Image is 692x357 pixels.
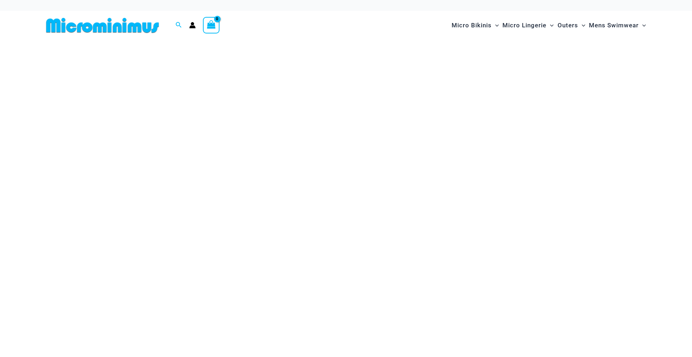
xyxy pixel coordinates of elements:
[203,17,219,33] a: View Shopping Cart, empty
[492,16,499,35] span: Menu Toggle
[578,16,585,35] span: Menu Toggle
[546,16,554,35] span: Menu Toggle
[176,21,182,30] a: Search icon link
[501,14,555,36] a: Micro LingerieMenu ToggleMenu Toggle
[449,13,649,37] nav: Site Navigation
[450,14,501,36] a: Micro BikinisMenu ToggleMenu Toggle
[502,16,546,35] span: Micro Lingerie
[589,16,639,35] span: Mens Swimwear
[558,16,578,35] span: Outers
[639,16,646,35] span: Menu Toggle
[587,14,648,36] a: Mens SwimwearMenu ToggleMenu Toggle
[556,14,587,36] a: OutersMenu ToggleMenu Toggle
[43,17,162,33] img: MM SHOP LOGO FLAT
[189,22,196,28] a: Account icon link
[452,16,492,35] span: Micro Bikinis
